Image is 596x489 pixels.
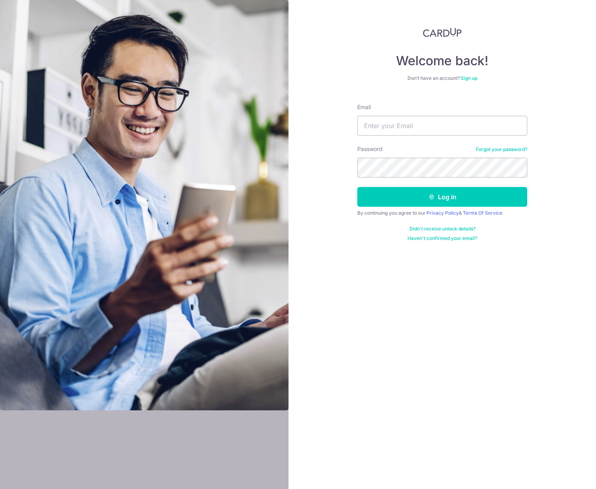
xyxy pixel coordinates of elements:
a: Privacy Policy [426,210,459,216]
label: Email [357,103,371,111]
a: Didn't receive unlock details? [409,226,475,232]
img: CardUp Logo [423,28,462,37]
input: Enter your Email [357,116,527,136]
a: Terms Of Service [463,210,502,216]
a: Haven't confirmed your email? [407,235,477,242]
a: Forgot your password? [476,146,527,153]
div: Don’t have an account? [357,75,527,81]
button: Log in [357,187,527,207]
div: By continuing you agree to our & [357,210,527,216]
h4: Welcome back! [357,53,527,69]
label: Password [357,145,383,153]
a: Sign up [461,75,477,81]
